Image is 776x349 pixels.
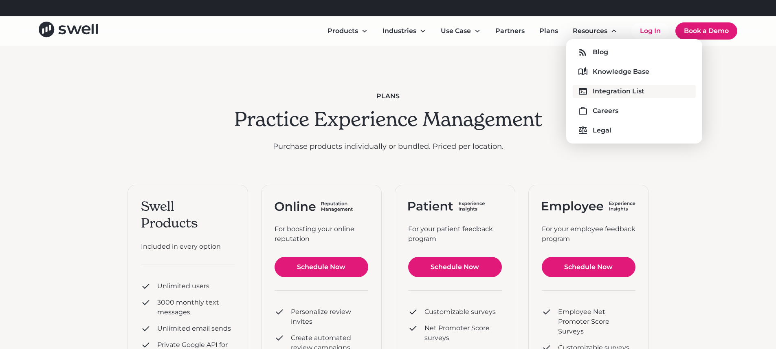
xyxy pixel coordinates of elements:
[573,104,696,117] a: Careers
[328,26,358,36] div: Products
[542,224,635,244] div: For your employee feedback program
[424,323,502,343] div: Net Promoter Score surveys
[593,67,649,77] div: Knowledge Base
[558,307,635,336] div: Employee Net Promoter Score Surveys
[593,86,644,96] div: Integration List
[566,23,624,39] div: Resources
[533,23,565,39] a: Plans
[573,26,607,36] div: Resources
[234,108,542,131] h2: Practice Experience Management
[141,198,235,232] div: Swell Products
[157,324,231,334] div: Unlimited email sends
[573,85,696,98] a: Integration List
[573,65,696,78] a: Knowledge Base
[39,22,98,40] a: home
[157,281,209,291] div: Unlimited users
[675,22,737,40] a: Book a Demo
[291,307,368,327] div: Personalize review invites
[566,39,702,144] nav: Resources
[593,47,608,57] div: Blog
[434,23,487,39] div: Use Case
[275,257,368,277] a: Schedule Now
[408,224,502,244] div: For your patient feedback program
[573,124,696,137] a: Legal
[234,141,542,152] p: Purchase products individually or bundled. Priced per location.
[632,23,669,39] a: Log In
[593,126,611,135] div: Legal
[234,91,542,101] div: plans
[424,307,496,317] div: Customizable surveys
[489,23,531,39] a: Partners
[441,26,471,36] div: Use Case
[383,26,416,36] div: Industries
[321,23,374,39] div: Products
[573,46,696,59] a: Blog
[408,257,502,277] a: Schedule Now
[376,23,433,39] div: Industries
[542,257,635,277] a: Schedule Now
[593,106,618,116] div: Careers
[157,298,235,317] div: 3000 monthly text messages
[275,224,368,244] div: For boosting your online reputation
[141,242,235,252] div: Included in every option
